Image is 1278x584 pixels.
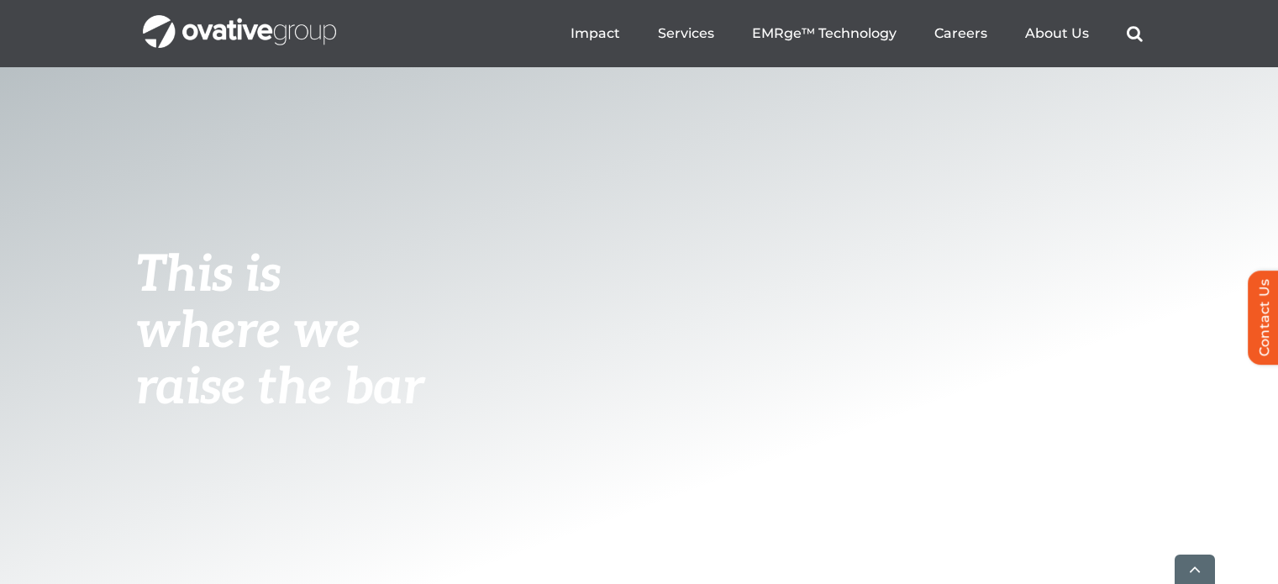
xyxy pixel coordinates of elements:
[143,13,336,29] a: OG_Full_horizontal_WHT
[1025,25,1089,42] a: About Us
[934,25,987,42] a: Careers
[658,25,714,42] a: Services
[571,7,1143,61] nav: Menu
[1127,25,1143,42] a: Search
[752,25,897,42] a: EMRge™ Technology
[135,245,281,306] span: This is
[135,302,423,418] span: where we raise the bar
[571,25,620,42] a: Impact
